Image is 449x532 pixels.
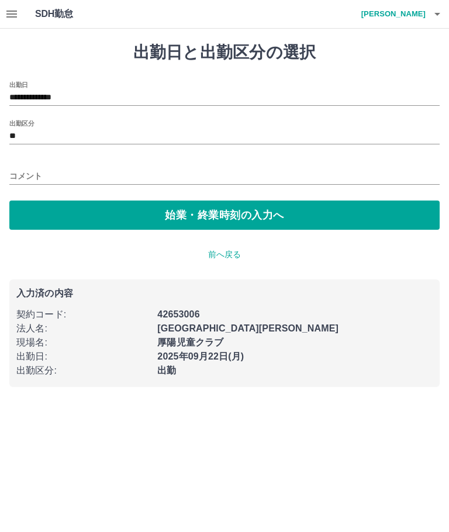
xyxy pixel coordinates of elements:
p: 出勤日 : [16,350,150,364]
button: 始業・終業時刻の入力へ [9,201,440,230]
p: 前へ戻る [9,248,440,261]
label: 出勤日 [9,80,28,89]
p: 出勤区分 : [16,364,150,378]
label: 出勤区分 [9,119,34,127]
b: 厚陽児童クラブ [157,337,223,347]
p: 入力済の内容 [16,289,433,298]
p: 契約コード : [16,308,150,322]
b: 出勤 [157,365,176,375]
b: [GEOGRAPHIC_DATA][PERSON_NAME] [157,323,339,333]
b: 2025年09月22日(月) [157,351,244,361]
p: 現場名 : [16,336,150,350]
p: 法人名 : [16,322,150,336]
h1: 出勤日と出勤区分の選択 [9,43,440,63]
b: 42653006 [157,309,199,319]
